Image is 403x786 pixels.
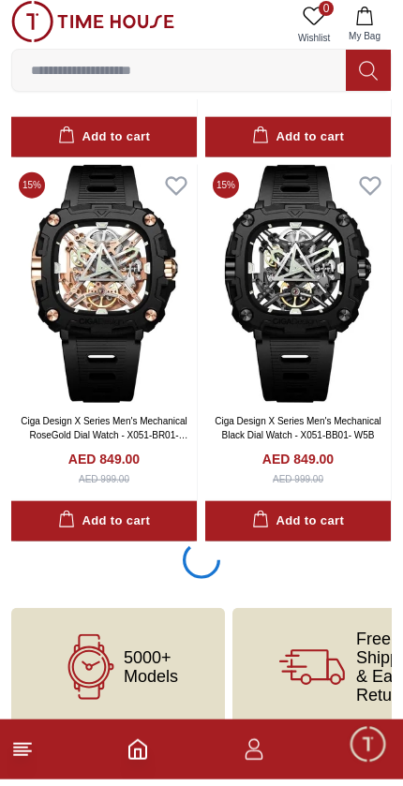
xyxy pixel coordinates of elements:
button: Add to cart [205,508,391,548]
div: AED 999.00 [79,479,129,493]
span: 15 % [213,179,239,205]
div: Add to cart [58,133,150,155]
div: AED 999.00 [273,479,323,493]
span: 0 [319,7,334,22]
span: 5000+ Models [124,655,178,692]
button: Add to cart [11,508,197,548]
button: Add to cart [205,124,391,164]
span: My Bag [341,36,388,50]
span: 15 % [19,179,45,205]
div: Chat Widget [348,731,389,772]
a: Ciga Design X Series Men's Mechanical Black Dial Watch - X051-BB01- W5B [215,423,381,447]
img: Ciga Design X Series Men's Mechanical Black Dial Watch - X051-BB01- W5B [205,171,391,410]
div: Add to cart [252,517,344,539]
h4: AED 849.00 [68,456,140,475]
a: Ciga Design X Series Men's Mechanical RoseGold Dial Watch - X051-BR01- W5B [21,423,187,461]
div: Add to cart [252,133,344,155]
button: My Bag [337,7,392,55]
span: Wishlist [291,37,337,52]
a: Home [127,745,149,767]
img: Ciga Design X Series Men's Mechanical RoseGold Dial Watch - X051-BR01- W5B [11,171,197,410]
div: Add to cart [58,517,150,539]
img: ... [11,7,174,49]
button: Add to cart [11,124,197,164]
a: 0Wishlist [291,7,337,55]
h4: AED 849.00 [262,456,334,475]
